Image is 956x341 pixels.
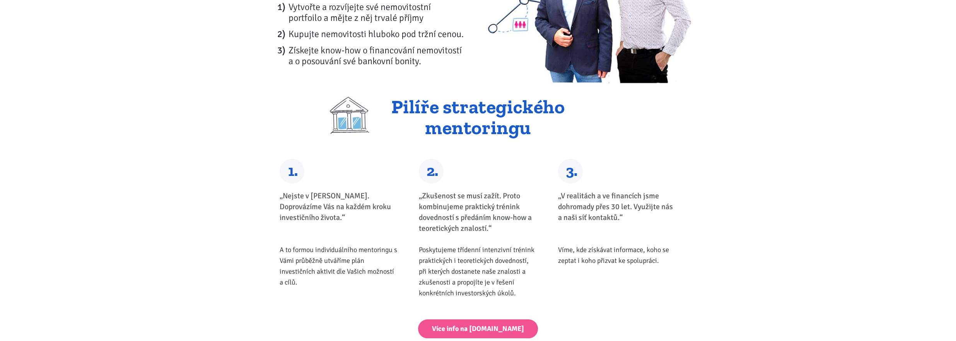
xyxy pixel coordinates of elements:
[419,244,537,298] div: Poskytujeme třídenní intenzivní trénink praktických i teoretických dovedností, při kterých dostan...
[418,319,538,338] a: Více info na [DOMAIN_NAME]
[558,191,676,241] div: „V realitách a ve financích jsme dohromady přes 30 let. Využijte nás a naši síť kontaktů.“
[289,29,473,39] li: Kupujte nemovitosti hluboko pod tržní cenou.
[280,191,398,241] div: „Nejste v [PERSON_NAME]. Doprovázíme Vás na každém kroku investičního života.“
[280,244,398,288] div: A to formou individuálního mentoringu s Vámi průběžně utváříme plán investičních aktivit dle Vaši...
[280,159,304,184] div: 1.
[289,45,473,66] li: Získejte know-how o financování nemovitostí a o posouvání své bankovní bonity.
[558,244,676,266] div: Víme, kde získávat informace, koho se zeptat i koho přizvat ke spolupráci.
[289,2,473,23] li: Vytvořte a rozvíjejte své nemovitostní portfoilo a mějte z něj trvalé příjmy
[419,159,444,184] div: 2.
[275,97,682,138] h2: Pilíře strategického mentoringu
[558,159,583,184] div: 3.
[419,191,537,241] div: „Zkušenost se musí zažít. Proto kombinujeme praktický trénink dovedností s předáním know-how a te...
